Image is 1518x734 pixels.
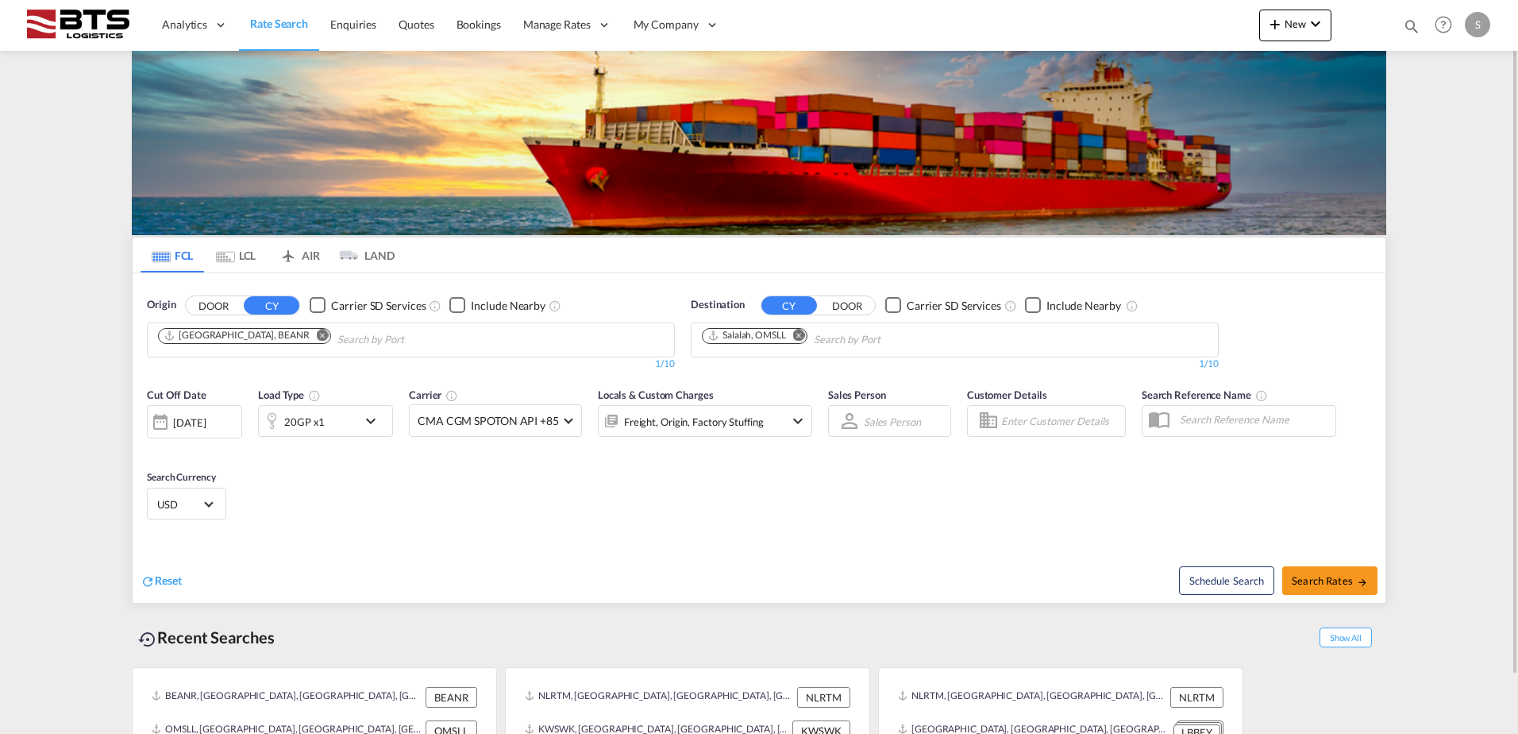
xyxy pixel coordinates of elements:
div: 20GP x1 [284,411,325,433]
div: [DATE] [147,405,242,438]
md-tab-item: LCL [204,238,268,272]
md-checkbox: Checkbox No Ink [310,297,426,314]
md-icon: The selected Trucker/Carrierwill be displayed in the rate results If the rates are from another f... [445,389,458,402]
md-icon: icon-chevron-down [1306,14,1325,33]
div: NLRTM [1170,687,1223,708]
div: NLRTM [797,687,850,708]
span: Locals & Custom Charges [598,388,714,401]
md-tab-item: FCL [141,238,204,272]
div: Recent Searches [132,620,281,655]
span: Show All [1320,628,1372,647]
span: New [1266,17,1325,30]
span: Destination [691,297,745,313]
span: Carrier [409,388,458,401]
md-icon: icon-arrow-right [1357,577,1368,588]
div: Freight Origin Factory Stuffing [624,411,764,433]
button: Remove [783,329,807,345]
img: cdcc71d0be7811ed9adfbf939d2aa0e8.png [24,7,131,43]
input: Chips input. [814,327,965,353]
button: Note: By default Schedule search will only considerorigin ports, destination ports and cut off da... [1179,566,1274,595]
div: icon-refreshReset [141,573,182,590]
span: My Company [634,17,699,33]
div: Carrier SD Services [907,298,1001,314]
md-icon: icon-magnify [1403,17,1420,35]
span: Cut Off Date [147,388,206,401]
md-icon: Unchecked: Ignores neighbouring ports when fetching rates.Checked : Includes neighbouring ports w... [549,299,561,312]
div: Press delete to remove this chip. [707,329,789,342]
md-icon: Unchecked: Ignores neighbouring ports when fetching rates.Checked : Includes neighbouring ports w... [1126,299,1138,312]
div: BEANR, Antwerp, Belgium, Western Europe, Europe [152,687,422,708]
button: Search Ratesicon-arrow-right [1282,566,1377,595]
md-checkbox: Checkbox No Ink [885,297,1001,314]
md-checkbox: Checkbox No Ink [1025,297,1121,314]
div: Include Nearby [471,298,545,314]
md-checkbox: Checkbox No Ink [449,297,545,314]
input: Search Reference Name [1172,408,1335,431]
md-icon: icon-chevron-down [361,411,388,431]
md-select: Sales Person [862,410,923,433]
span: Sales Person [828,388,886,401]
button: DOOR [819,296,875,315]
span: Search Rates [1292,574,1368,587]
md-select: Select Currency: $ USDUnited States Dollar [156,493,218,516]
span: Origin [147,297,175,313]
div: Help [1430,11,1465,40]
span: Enquiries [330,17,376,31]
div: Antwerp, BEANR [164,329,310,342]
input: Chips input. [337,327,488,353]
div: Carrier SD Services [331,298,426,314]
button: Remove [306,329,330,345]
div: 1/10 [147,357,675,371]
div: S [1465,12,1490,37]
div: NLRTM, Rotterdam, Netherlands, Western Europe, Europe [898,687,1166,708]
md-pagination-wrapper: Use the left and right arrow keys to navigate between tabs [141,238,395,272]
div: icon-magnify [1403,17,1420,41]
div: 1/10 [691,357,1219,371]
span: USD [157,497,202,512]
div: Freight Origin Factory Stuffingicon-chevron-down [598,405,812,437]
span: Reset [155,574,182,587]
button: CY [244,296,299,315]
span: CMA CGM SPOTON API +85 [418,413,559,429]
span: Bookings [457,17,501,31]
md-icon: icon-airplane [279,246,298,258]
div: [DATE] [173,415,206,430]
md-tab-item: LAND [331,238,395,272]
md-icon: icon-refresh [141,574,155,589]
span: Search Reference Name [1142,388,1268,401]
div: BEANR [426,687,477,708]
md-chips-wrap: Chips container. Use arrow keys to select chips. [156,323,495,353]
div: Salalah, OMSLL [707,329,786,342]
img: LCL+%26+FCL+BACKGROUND.png [132,51,1386,235]
md-tab-item: AIR [268,238,331,272]
button: CY [761,296,817,315]
div: NLRTM, Rotterdam, Netherlands, Western Europe, Europe [525,687,793,708]
md-icon: Unchecked: Search for CY (Container Yard) services for all selected carriers.Checked : Search for... [1004,299,1017,312]
md-datepicker: Select [147,437,159,458]
md-icon: icon-information-outline [308,389,321,402]
span: Analytics [162,17,207,33]
div: Press delete to remove this chip. [164,329,313,342]
div: OriginDOOR CY Checkbox No InkUnchecked: Search for CY (Container Yard) services for all selected ... [133,273,1385,603]
span: Search Currency [147,471,216,483]
md-chips-wrap: Chips container. Use arrow keys to select chips. [699,323,971,353]
span: Load Type [258,388,321,401]
md-icon: icon-backup-restore [138,630,157,649]
md-icon: Your search will be saved by the below given name [1255,389,1268,402]
span: Customer Details [967,388,1047,401]
md-icon: Unchecked: Search for CY (Container Yard) services for all selected carriers.Checked : Search for... [429,299,441,312]
div: 20GP x1icon-chevron-down [258,405,393,437]
button: DOOR [186,296,241,315]
span: Manage Rates [523,17,591,33]
input: Enter Customer Details [1001,409,1120,433]
div: Include Nearby [1046,298,1121,314]
span: Quotes [399,17,433,31]
span: Rate Search [250,17,308,30]
md-icon: icon-plus 400-fg [1266,14,1285,33]
md-icon: icon-chevron-down [788,411,807,431]
span: Help [1430,11,1457,38]
button: icon-plus 400-fgNewicon-chevron-down [1259,10,1331,41]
